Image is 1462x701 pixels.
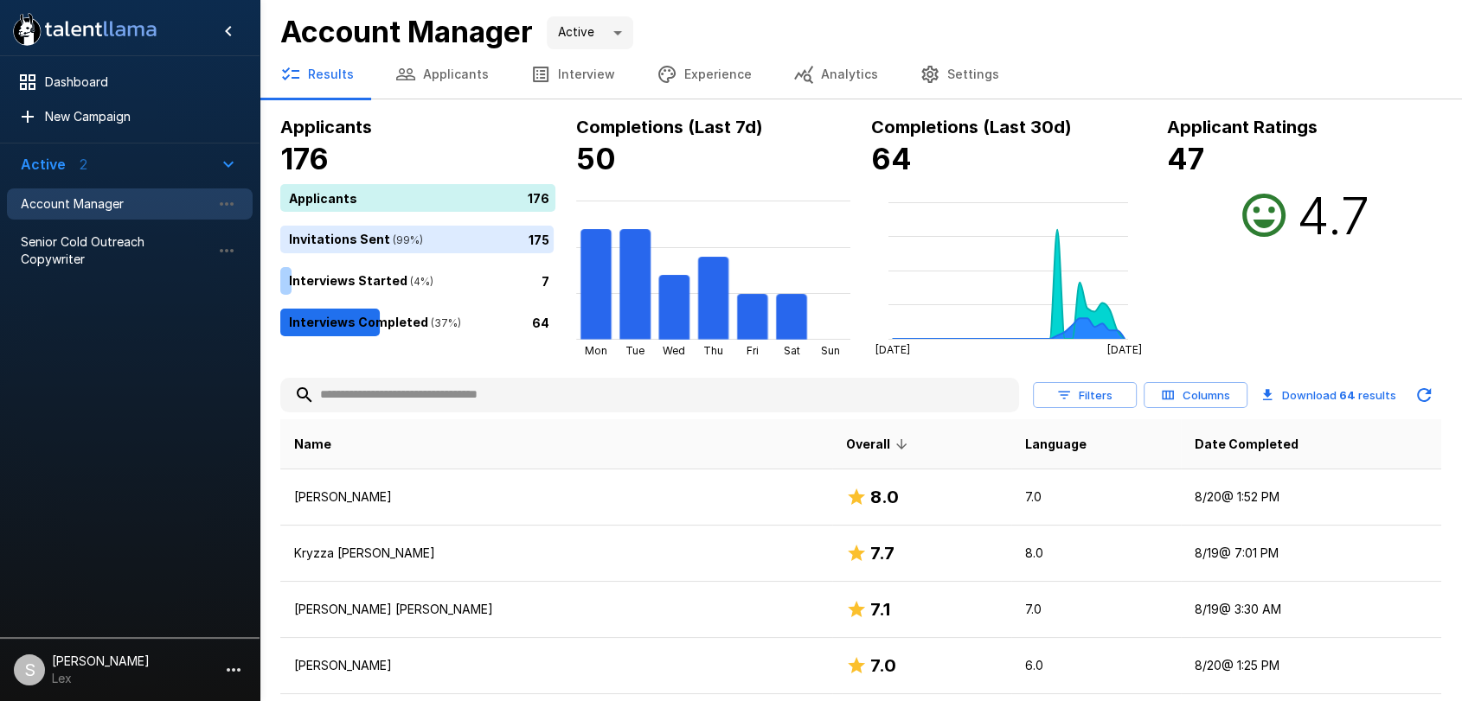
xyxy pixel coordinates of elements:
[663,344,685,357] tspan: Wed
[871,141,912,176] b: 64
[294,434,331,455] span: Name
[1297,184,1369,246] h2: 4.7
[1339,388,1356,402] b: 64
[1025,488,1167,506] p: 7.0
[375,50,510,99] button: Applicants
[1033,382,1137,409] button: Filters
[1025,601,1167,618] p: 7.0
[636,50,773,99] button: Experience
[532,313,549,331] p: 64
[1107,343,1142,356] tspan: [DATE]
[1181,638,1441,694] td: 8/20 @ 1:25 PM
[871,117,1072,137] b: Completions (Last 30d)
[294,488,818,506] p: [PERSON_NAME]
[294,545,818,562] p: Kryzza [PERSON_NAME]
[625,344,644,357] tspan: Tue
[576,117,763,137] b: Completions (Last 7d)
[783,344,799,357] tspan: Sat
[529,230,549,248] p: 175
[528,188,549,207] p: 176
[1195,434,1298,455] span: Date Completed
[846,434,913,455] span: Overall
[280,117,372,137] b: Applicants
[1025,657,1167,674] p: 6.0
[510,50,636,99] button: Interview
[1181,526,1441,582] td: 8/19 @ 7:01 PM
[1144,382,1247,409] button: Columns
[875,343,910,356] tspan: [DATE]
[294,601,818,618] p: [PERSON_NAME] [PERSON_NAME]
[821,344,840,357] tspan: Sun
[576,141,616,176] b: 50
[1181,469,1441,526] td: 8/20 @ 1:52 PM
[547,16,633,49] div: Active
[870,596,890,623] h6: 7.1
[1167,141,1204,176] b: 47
[1025,545,1167,562] p: 8.0
[1181,582,1441,638] td: 8/19 @ 3:30 AM
[1025,434,1087,455] span: Language
[1407,378,1441,412] button: Updated Today - 9:15 PM
[542,271,549,290] p: 7
[747,344,759,357] tspan: Fri
[870,652,896,679] h6: 7.0
[260,50,375,99] button: Results
[294,657,818,674] p: [PERSON_NAME]
[1254,378,1403,412] button: Download 64 results
[1167,117,1318,137] b: Applicant Ratings
[584,344,606,357] tspan: Mon
[870,483,899,511] h6: 8.0
[280,14,533,49] b: Account Manager
[280,141,329,176] b: 176
[899,50,1020,99] button: Settings
[773,50,899,99] button: Analytics
[703,344,723,357] tspan: Thu
[870,539,895,567] h6: 7.7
